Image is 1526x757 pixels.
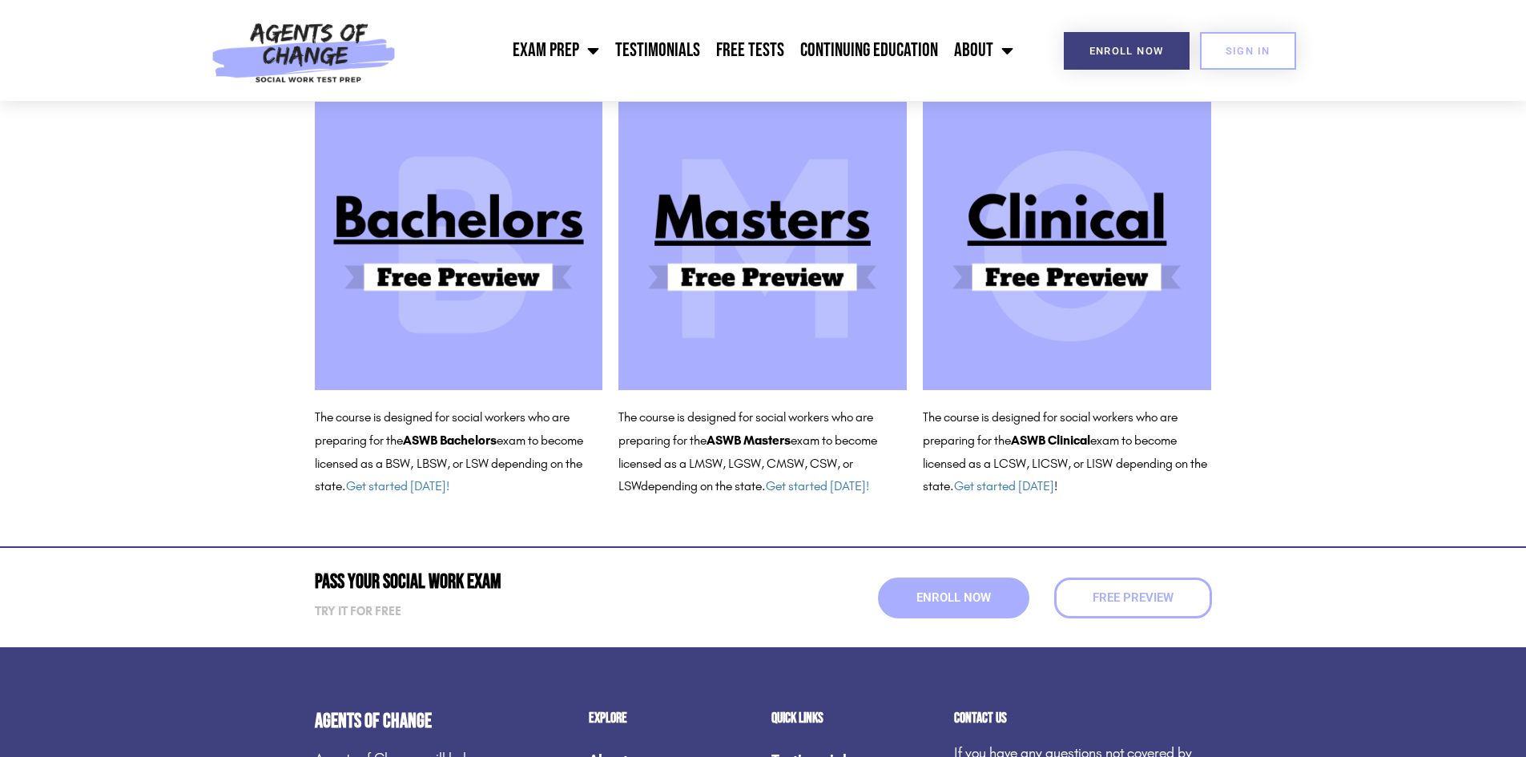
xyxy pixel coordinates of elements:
[405,30,1021,70] nav: Menu
[641,478,869,493] span: depending on the state.
[708,30,792,70] a: Free Tests
[946,30,1021,70] a: About
[954,478,1054,493] a: Get started [DATE]
[771,711,938,726] h2: Quick Links
[1064,32,1190,70] a: Enroll Now
[923,406,1211,498] p: The course is designed for social workers who are preparing for the exam to become licensed as a ...
[618,406,907,498] p: The course is designed for social workers who are preparing for the exam to become licensed as a ...
[792,30,946,70] a: Continuing Education
[315,604,401,618] strong: Try it for free
[1089,46,1164,56] span: Enroll Now
[505,30,607,70] a: Exam Prep
[607,30,708,70] a: Testimonials
[1226,46,1270,56] span: SIGN IN
[950,478,1057,493] span: . !
[878,578,1029,618] a: Enroll Now
[1011,433,1090,448] b: ASWB Clinical
[1054,578,1212,618] a: Free Preview
[315,572,755,592] h2: Pass Your Social Work Exam
[916,592,991,604] span: Enroll Now
[1200,32,1296,70] a: SIGN IN
[346,478,449,493] a: Get started [DATE]!
[1093,592,1174,604] span: Free Preview
[766,478,869,493] a: Get started [DATE]!
[589,711,755,726] h2: Explore
[954,711,1212,726] h2: Contact us
[315,406,603,498] p: The course is designed for social workers who are preparing for the exam to become licensed as a ...
[403,433,497,448] b: ASWB Bachelors
[315,711,509,731] h4: Agents of Change
[707,433,791,448] b: ASWB Masters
